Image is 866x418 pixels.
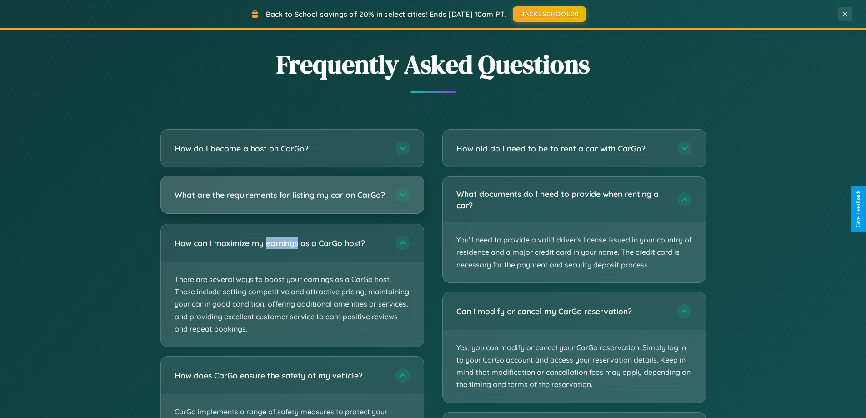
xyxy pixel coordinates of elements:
p: Yes, you can modify or cancel your CarGo reservation. Simply log in to your CarGo account and acc... [443,330,706,403]
h2: Frequently Asked Questions [160,47,706,82]
span: Back to School savings of 20% in select cities! Ends [DATE] 10am PT. [266,10,506,19]
h3: How do I become a host on CarGo? [175,143,386,154]
p: There are several ways to boost your earnings as a CarGo host. These include setting competitive ... [161,262,424,347]
h3: What documents do I need to provide when renting a car? [456,188,668,211]
h3: What are the requirements for listing my car on CarGo? [175,189,386,201]
p: You'll need to provide a valid driver's license issued in your country of residence and a major c... [443,222,706,282]
h3: Can I modify or cancel my CarGo reservation? [456,306,668,317]
h3: How old do I need to be to rent a car with CarGo? [456,143,668,154]
h3: How does CarGo ensure the safety of my vehicle? [175,370,386,381]
h3: How can I maximize my earnings as a CarGo host? [175,237,386,249]
button: BACK2SCHOOL20 [513,6,586,22]
div: Give Feedback [855,191,861,227]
